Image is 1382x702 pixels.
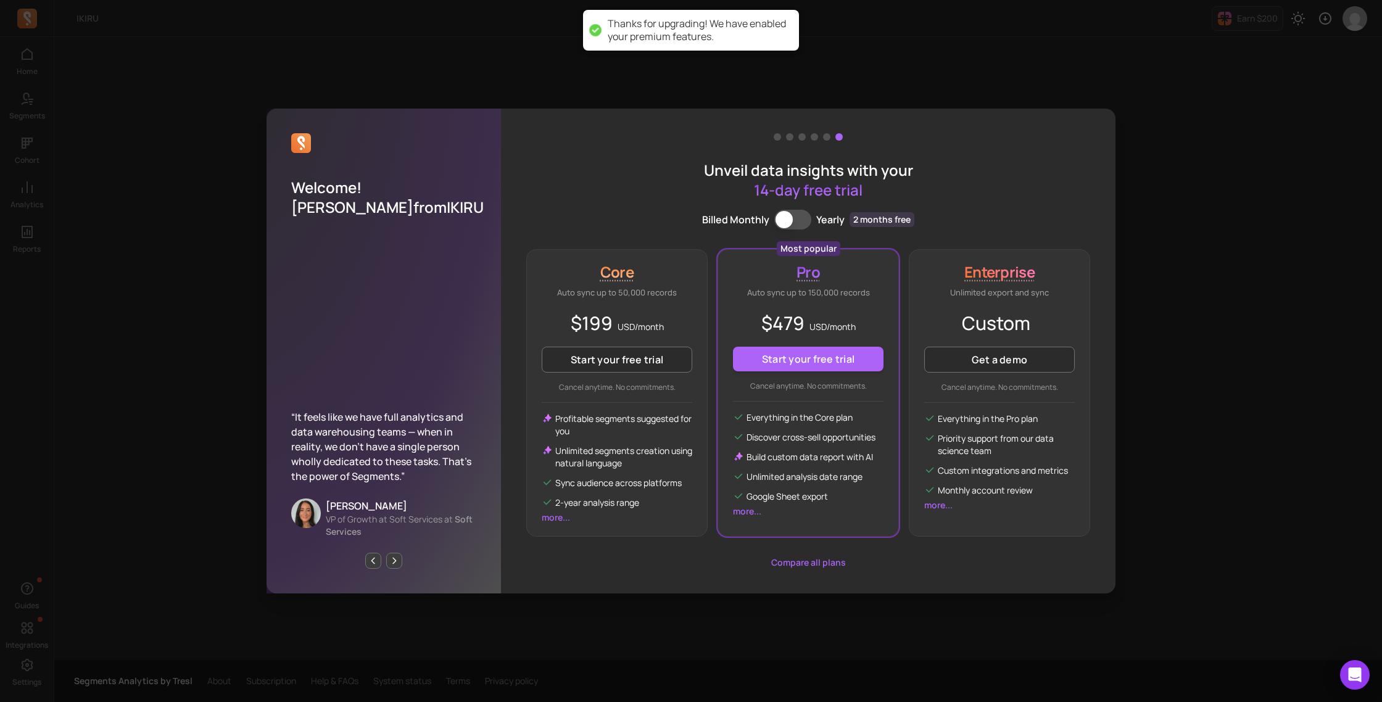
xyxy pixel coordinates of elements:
p: Auto sync up to 50,000 records [542,287,692,299]
p: 2 months free [850,212,914,227]
span: 14-day free trial [754,180,863,200]
p: Priority support from our data science team [938,432,1075,457]
p: Billed Monthly [702,212,769,227]
a: Compare all plans [526,556,1090,569]
a: more... [733,505,761,517]
p: [PERSON_NAME] from IKIRU [291,197,476,217]
button: Previous page [365,553,381,569]
img: Stephanie DiSturco [291,498,321,528]
p: Enterprise [924,262,1075,282]
button: Start your free trial [542,347,692,373]
p: Pro [733,262,883,282]
p: Google Sheet export [747,490,828,503]
p: [PERSON_NAME] [326,498,476,513]
a: more... [542,511,570,523]
p: 2-year analysis range [555,497,639,509]
p: Discover cross-sell opportunities [747,431,875,444]
p: Cancel anytime. No commitments. [733,381,883,391]
p: Monthly account review [938,484,1033,497]
p: Yearly [816,212,845,227]
p: Custom [924,309,1075,337]
p: Cancel anytime. No commitments. [924,382,1075,392]
p: Build custom data report with AI [747,451,873,463]
a: more... [924,499,953,511]
p: Profitable segments suggested for you [555,413,692,437]
button: Next page [386,553,402,569]
div: Open Intercom Messenger [1340,660,1370,690]
button: Start your free trial [733,347,883,371]
p: Custom integrations and metrics [938,465,1068,477]
span: USD/ month [809,321,856,332]
p: VP of Growth at Soft Services at [326,513,476,538]
p: Sync audience across platforms [555,477,682,489]
p: Unlimited export and sync [924,287,1075,299]
p: Welcome! [291,178,476,197]
p: $199 [542,309,692,337]
p: Cancel anytime. No commitments. [542,382,692,392]
p: Everything in the Pro plan [938,413,1038,425]
p: Unlimited analysis date range [747,471,863,483]
span: USD/ month [618,321,664,332]
p: “It feels like we have full analytics and data warehousing teams — when in reality, we don’t have... [291,410,476,484]
span: Soft Services [326,513,473,537]
p: Core [542,262,692,282]
p: Auto sync up to 150,000 records [733,287,883,299]
p: $479 [733,309,883,337]
a: Get a demo [924,347,1075,373]
p: Everything in the Core plan [747,411,853,424]
p: Unveil data insights with your [703,160,913,200]
p: Unlimited segments creation using natural language [555,445,692,469]
p: Most popular [780,242,837,255]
